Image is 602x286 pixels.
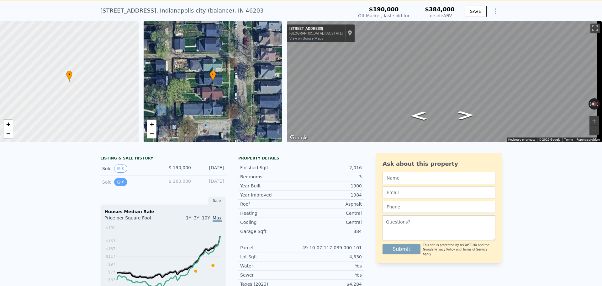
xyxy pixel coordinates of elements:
div: Sold [102,178,158,186]
span: 1Y [186,215,191,220]
div: Cooling [240,219,301,225]
div: Street View [287,21,602,142]
button: View historical data [114,165,127,173]
span: − [6,130,10,138]
div: • [66,71,72,82]
div: • [210,71,216,82]
a: Zoom in [3,120,13,129]
div: Off Market, last sold for [358,13,409,19]
span: $ 190,000 [169,165,191,170]
div: Central [301,219,362,225]
a: Zoom in [147,120,156,129]
img: Google [288,134,309,142]
span: $190,000 [369,6,399,13]
span: • [66,72,72,77]
a: Terms of Service [462,248,487,251]
span: • [210,72,216,77]
div: Yes [301,272,362,278]
div: LISTING & SALE HISTORY [100,156,226,162]
span: + [150,120,154,128]
input: Name [383,172,495,184]
div: Asphalt [301,201,362,207]
span: + [6,120,10,128]
div: Parcel [240,245,301,251]
div: Price per Square Foot [104,215,163,225]
div: Houses Median Sale [104,208,222,215]
span: © 2025 Google [539,138,560,141]
a: Show location on map [348,30,352,37]
span: $ 160,000 [169,179,191,184]
div: Heating [240,210,301,216]
button: Keyboard shortcuts [508,138,535,142]
div: 384 [301,228,362,235]
button: Reset the view [589,101,600,107]
tspan: $157 [106,239,115,243]
div: Sewer [240,272,301,278]
div: Ask about this property [383,159,495,168]
span: $384,000 [425,6,455,13]
div: This site is protected by reCAPTCHA and the Google and apply. [423,243,495,256]
div: 3 [301,174,362,180]
a: View on Google Maps [289,36,323,40]
div: Lotside ARV [425,13,455,19]
button: Submit [383,244,420,254]
input: Email [383,186,495,198]
div: Water [240,263,301,269]
tspan: $137 [106,247,115,251]
div: Year Improved [240,192,301,198]
div: [DATE] [196,178,224,186]
span: 10Y [202,215,210,220]
div: Finished Sqft [240,165,301,171]
tspan: $97 [108,262,115,267]
tspan: $191 [106,226,115,230]
a: Terms (opens in new tab) [564,138,573,141]
div: 49-10-07-117-039.000-101 [301,245,362,251]
a: Privacy Policy [435,248,455,251]
span: − [150,130,154,138]
div: 4,530 [301,254,362,260]
div: Sale [208,197,226,205]
button: Rotate counterclockwise [589,98,592,110]
path: Go South, Villa Ave [404,110,434,122]
span: 3Y [194,215,199,220]
button: SAVE [465,6,487,17]
div: Yes [301,263,362,269]
div: [STREET_ADDRESS] , Indianapolis city (balance) , IN 46203 [100,6,264,15]
div: Map [287,21,602,142]
tspan: $77 [108,270,115,274]
input: Phone [383,201,495,213]
div: [STREET_ADDRESS] [289,26,343,31]
tspan: $57 [108,278,115,282]
button: View historical data [114,178,127,186]
a: Report a problem [577,138,600,141]
div: 2,016 [301,165,362,171]
a: Open this area in Google Maps (opens a new window) [288,134,309,142]
div: Lot Sqft [240,254,301,260]
div: 1900 [301,183,362,189]
button: Zoom in [589,116,599,126]
button: Show Options [489,5,502,18]
button: Zoom out [589,126,599,135]
button: Rotate clockwise [597,98,600,110]
div: [GEOGRAPHIC_DATA], [US_STATE] [289,31,343,35]
div: Sold [102,165,158,173]
div: 1984 [301,192,362,198]
tspan: $117 [106,254,115,259]
div: Central [301,210,362,216]
button: Toggle fullscreen view [590,24,600,33]
div: Garage Sqft [240,228,301,235]
a: Zoom out [147,129,156,138]
span: Max [213,215,222,222]
div: [DATE] [196,165,224,173]
div: Bedrooms [240,174,301,180]
div: Property details [238,156,364,161]
div: Year Built [240,183,301,189]
path: Go North, Villa Ave [451,109,480,121]
div: Roof [240,201,301,207]
a: Zoom out [3,129,13,138]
